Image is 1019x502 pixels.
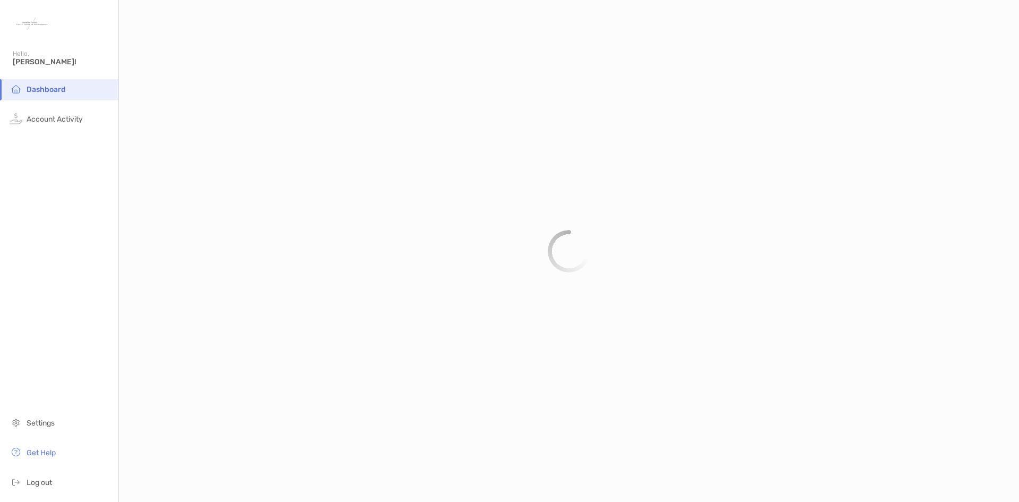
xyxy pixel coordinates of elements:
img: logout icon [10,475,22,488]
span: [PERSON_NAME]! [13,57,112,66]
span: Dashboard [27,85,66,94]
img: activity icon [10,112,22,125]
img: get-help icon [10,446,22,458]
img: Zoe Logo [13,4,51,42]
img: settings icon [10,416,22,429]
span: Settings [27,419,55,428]
span: Log out [27,478,52,487]
span: Account Activity [27,115,83,124]
span: Get Help [27,448,56,457]
img: household icon [10,82,22,95]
